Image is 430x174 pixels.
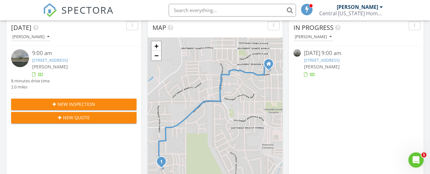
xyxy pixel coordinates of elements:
span: New Quote [63,114,90,121]
span: [DATE] [11,23,32,32]
a: [STREET_ADDRESS] [304,57,340,63]
a: Zoom out [152,51,161,60]
span: In Progress [293,23,334,32]
a: 9:00 am [STREET_ADDRESS] [PERSON_NAME] 8 minutes drive time 2.0 miles [11,49,137,90]
button: New Quote [11,112,137,123]
span: Map [152,23,166,32]
span: New Inspection [58,101,95,108]
div: 2.0 miles [11,84,50,90]
div: 9:00 am [32,49,126,57]
input: Search everything... [169,4,296,17]
span: 1 [421,152,426,157]
div: 2225 Southwest 30th Court, , Redmond OR 97756 [269,64,272,67]
a: SPECTORA [43,9,114,22]
a: Zoom in [152,41,161,51]
div: [DATE] 9:00 am [304,49,408,57]
img: streetview [293,49,301,57]
span: [PERSON_NAME] [32,64,68,70]
div: [PERSON_NAME] [12,35,49,39]
div: [PERSON_NAME] [337,4,378,10]
button: [PERSON_NAME] [293,33,333,41]
a: [DATE] 9:00 am [STREET_ADDRESS] [PERSON_NAME] [293,49,419,78]
span: SPECTORA [61,3,114,17]
i: 1 [160,160,163,164]
img: The Best Home Inspection Software - Spectora [43,3,57,17]
div: Central Oregon Home Inspection [319,10,383,17]
button: [PERSON_NAME] [11,33,51,41]
iframe: Intercom live chat [408,152,424,168]
img: streetview [11,49,29,67]
button: New Inspection [11,99,137,110]
div: 3633 SW 47th St, Redmond, OR 97756 [161,161,165,165]
div: [PERSON_NAME] [295,35,332,39]
a: [STREET_ADDRESS] [32,57,68,63]
div: 8 minutes drive time [11,78,50,84]
span: [PERSON_NAME] [304,64,340,70]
